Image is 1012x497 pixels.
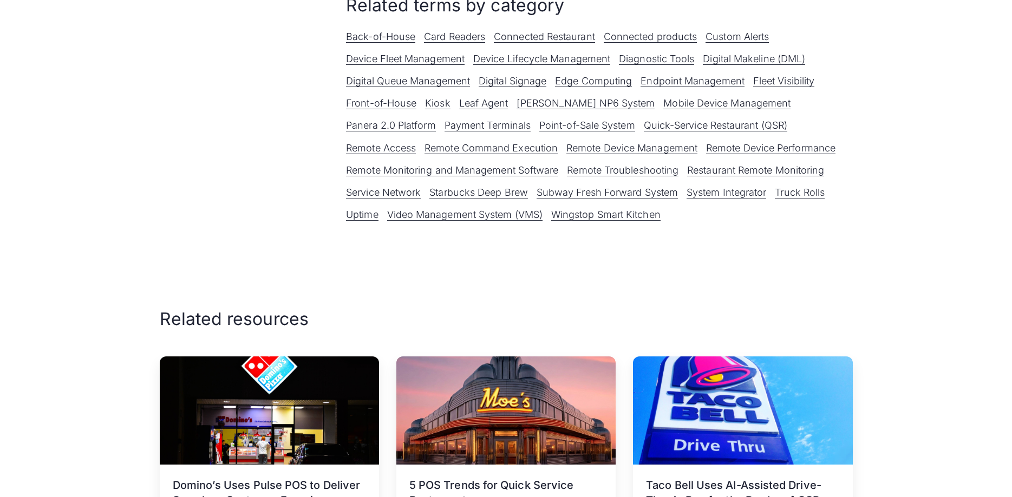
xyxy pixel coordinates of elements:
[346,120,436,131] a: Panera 2.0 Platform
[429,187,528,198] a: Starbucks Deep Brew
[346,75,470,87] a: Digital Queue Management
[555,75,632,87] a: Edge Computing
[644,120,787,131] a: Quick-Service Restaurant (QSR)
[425,97,450,109] a: Kiosk
[663,97,791,109] a: Mobile Device Management
[775,187,825,198] a: Truck Rolls
[567,164,678,176] a: Remote Troubleshooting
[551,209,661,221] a: Wingstop Smart Kitchen
[706,31,769,43] a: Custom Alerts
[346,31,415,43] a: Back-of-House
[687,187,766,198] a: System Integrator
[346,142,416,154] a: Remote Access
[703,53,805,65] a: Digital Makeline (DML)
[566,142,697,154] a: Remote Device Management
[517,97,655,109] a: [PERSON_NAME] NP6 System
[424,31,485,43] a: Card Readers
[346,187,421,198] a: Service Network
[706,142,835,154] a: Remote Device Performance
[160,308,853,330] h2: Related resources
[604,31,697,43] a: Connected products
[753,75,814,87] a: Fleet Visibility
[539,120,635,131] a: Point-of-Sale System
[641,75,745,87] a: Endpoint Management
[346,97,416,109] a: Front-of-House
[494,31,595,43] a: Connected Restaurant
[346,164,558,176] a: Remote Monitoring and Management Software
[387,209,543,221] a: Video Management System (VMS)
[459,97,508,109] a: Leaf Agent
[479,75,546,87] a: Digital Signage
[687,164,824,176] a: Restaurant Remote Monitoring
[445,120,531,131] a: Payment Terminals
[346,53,465,65] a: Device Fleet Management
[537,187,678,198] a: Subway Fresh Forward System
[346,209,378,221] a: Uptime
[619,53,694,65] a: Diagnostic Tools
[425,142,558,154] a: Remote Command Execution
[473,53,610,65] a: Device Lifecycle Management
